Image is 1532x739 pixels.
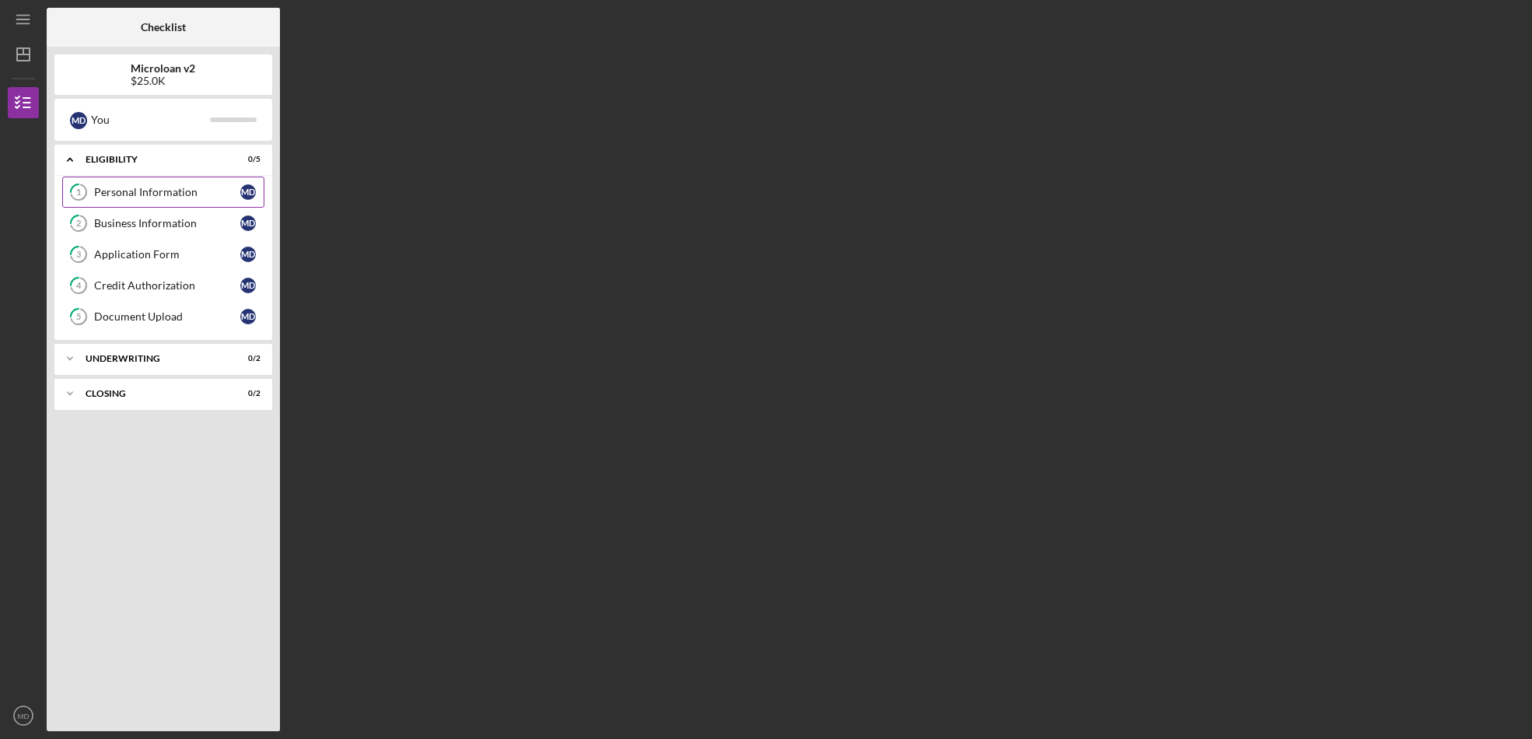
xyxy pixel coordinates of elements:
div: Personal Information [94,186,240,198]
div: M D [240,309,256,324]
div: Credit Authorization [94,279,240,292]
div: $25.0K [131,75,196,87]
text: MD [18,712,30,720]
tspan: 3 [76,250,81,260]
div: M D [240,215,256,231]
a: 5Document UploadMD [62,301,264,332]
div: 0 / 2 [233,389,261,398]
div: Underwriting [86,354,222,363]
div: M D [240,247,256,262]
div: You [91,107,210,133]
div: Closing [86,389,222,398]
div: M D [70,112,87,129]
a: 1Personal InformationMD [62,177,264,208]
div: Document Upload [94,310,240,323]
tspan: 5 [76,312,81,322]
div: 0 / 5 [233,155,261,164]
div: Application Form [94,248,240,261]
div: M D [240,184,256,200]
div: 0 / 2 [233,354,261,363]
div: Eligibility [86,155,222,164]
div: Business Information [94,217,240,229]
a: 4Credit AuthorizationMD [62,270,264,301]
b: Microloan v2 [131,62,196,75]
a: 3Application FormMD [62,239,264,270]
div: M D [240,278,256,293]
tspan: 1 [76,187,81,198]
b: Checklist [141,21,186,33]
tspan: 2 [76,219,81,229]
a: 2Business InformationMD [62,208,264,239]
button: MD [8,700,39,731]
tspan: 4 [76,281,82,291]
